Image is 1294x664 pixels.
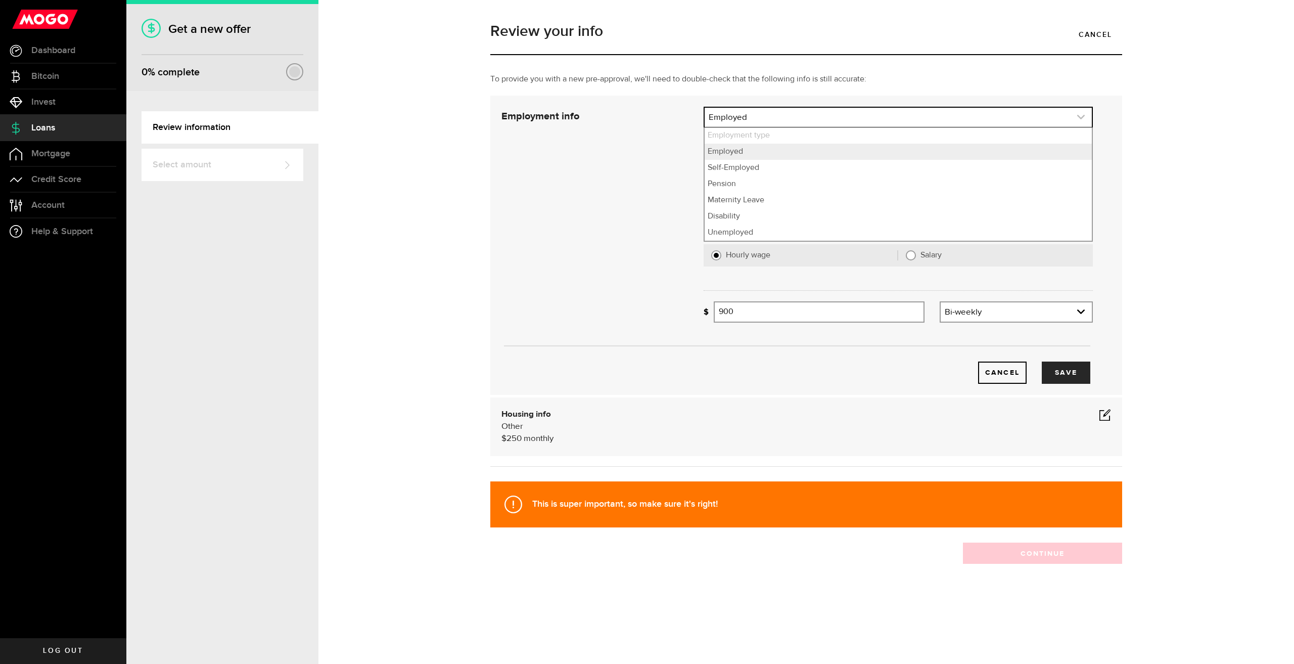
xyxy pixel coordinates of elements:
[524,434,553,443] span: monthly
[705,208,1092,225] li: Disability
[1069,24,1122,45] a: Cancel
[711,250,721,260] input: Hourly wage
[142,149,303,181] a: Select amount
[978,362,1027,384] button: Cancel
[31,72,59,81] span: Bitcoin
[31,201,65,210] span: Account
[1042,362,1090,384] button: Save
[501,422,523,431] span: Other
[490,24,1122,39] h1: Review your info
[941,302,1092,322] a: expand select
[142,111,318,144] a: Review information
[705,192,1092,208] li: Maternity Leave
[920,250,1085,260] label: Salary
[705,160,1092,176] li: Self-Employed
[906,250,916,260] input: Salary
[532,499,718,509] strong: This is super important, so make sure it's right!
[31,227,93,236] span: Help & Support
[501,111,579,121] strong: Employment info
[963,543,1122,564] button: Continue
[490,73,1122,85] p: To provide you with a new pre-approval, we'll need to double-check that the following info is sti...
[705,176,1092,192] li: Pension
[705,127,1092,144] li: Employment type
[705,108,1092,127] a: expand select
[726,250,898,260] label: Hourly wage
[501,410,551,419] b: Housing info
[705,225,1092,241] li: Unemployed
[31,98,56,107] span: Invest
[43,647,83,654] span: Log out
[31,149,70,158] span: Mortgage
[8,4,38,34] button: Open LiveChat chat widget
[31,46,75,55] span: Dashboard
[31,123,55,132] span: Loans
[506,434,522,443] span: 250
[31,175,81,184] span: Credit Score
[142,66,148,78] span: 0
[501,434,506,443] span: $
[142,22,303,36] h1: Get a new offer
[705,144,1092,160] li: Employed
[142,63,200,81] div: % complete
